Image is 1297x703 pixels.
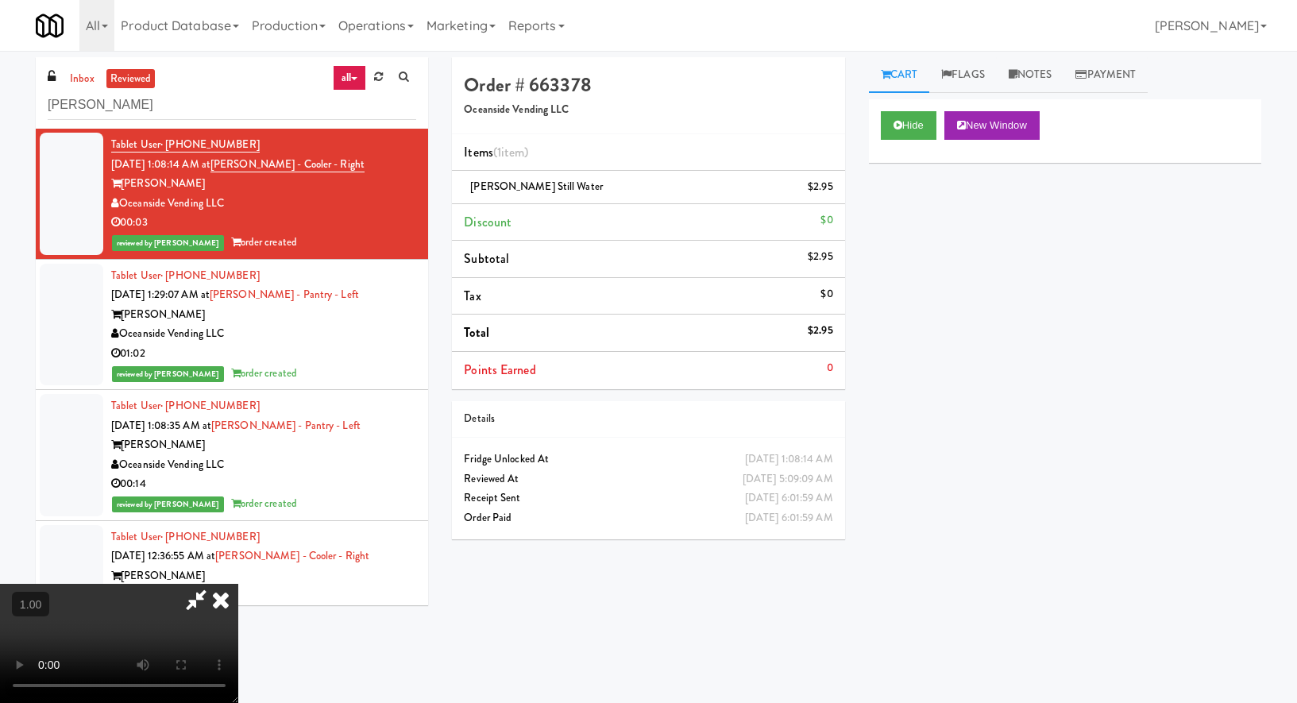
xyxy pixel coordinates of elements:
span: Total [464,323,489,342]
div: Order Paid [464,508,832,528]
a: Payment [1063,57,1148,93]
div: Reviewed At [464,469,832,489]
a: [PERSON_NAME] - Cooler - Right [215,548,369,563]
div: [DATE] 5:09:09 AM [743,469,833,489]
span: Discount [464,213,511,231]
span: [PERSON_NAME] Still Water [470,179,603,194]
div: [DATE] 1:08:14 AM [745,450,833,469]
div: [DATE] 6:01:59 AM [745,489,833,508]
span: [DATE] 1:29:07 AM at [111,287,210,302]
li: Tablet User· [PHONE_NUMBER][DATE] 1:29:07 AM at[PERSON_NAME] - Pantry - Left[PERSON_NAME]Oceansid... [36,260,428,391]
li: Tablet User· [PHONE_NUMBER][DATE] 1:08:35 AM at[PERSON_NAME] - Pantry - Left[PERSON_NAME]Oceansid... [36,390,428,521]
div: 01:02 [111,344,416,364]
button: New Window [944,111,1040,140]
div: [PERSON_NAME] [111,305,416,325]
a: Tablet User· [PHONE_NUMBER] [111,529,260,544]
div: $2.95 [808,177,833,197]
div: Oceanside Vending LLC [111,324,416,344]
div: Oceanside Vending LLC [111,455,416,475]
a: [PERSON_NAME] - Pantry - Left [210,287,359,302]
span: [DATE] 12:36:55 AM at [111,548,215,563]
img: Micromart [36,12,64,40]
span: [DATE] 1:08:14 AM at [111,156,210,172]
span: order created [231,496,297,511]
a: Tablet User· [PHONE_NUMBER] [111,137,260,153]
span: reviewed by [PERSON_NAME] [112,366,224,382]
input: Search vision orders [48,91,416,120]
span: reviewed by [PERSON_NAME] [112,235,224,251]
div: $2.95 [808,247,833,267]
span: · [PHONE_NUMBER] [160,137,260,152]
a: [PERSON_NAME] - Pantry - Left [211,418,361,433]
a: Tablet User· [PHONE_NUMBER] [111,268,260,283]
span: Tax [464,287,481,305]
div: [PERSON_NAME] [111,174,416,194]
li: Tablet User· [PHONE_NUMBER][DATE] 12:36:55 AM at[PERSON_NAME] - Cooler - Right[PERSON_NAME]Oceans... [36,521,428,652]
a: Flags [929,57,997,93]
div: [PERSON_NAME] [111,435,416,455]
div: Fridge Unlocked At [464,450,832,469]
span: · [PHONE_NUMBER] [160,268,260,283]
span: order created [231,365,297,380]
div: 00:14 [111,474,416,494]
span: · [PHONE_NUMBER] [160,529,260,544]
a: [PERSON_NAME] - Cooler - Right [210,156,365,172]
span: · [PHONE_NUMBER] [160,398,260,413]
span: reviewed by [PERSON_NAME] [112,496,224,512]
span: Items [464,143,528,161]
div: Oceanside Vending LLC [111,194,416,214]
div: [DATE] 6:01:59 AM [745,508,833,528]
a: Cart [869,57,930,93]
a: Notes [997,57,1064,93]
div: 0 [827,358,833,378]
li: Tablet User· [PHONE_NUMBER][DATE] 1:08:14 AM at[PERSON_NAME] - Cooler - Right[PERSON_NAME]Oceansi... [36,129,428,260]
div: Details [464,409,832,429]
div: $2.95 [808,321,833,341]
span: (1 ) [493,143,529,161]
span: [DATE] 1:08:35 AM at [111,418,211,433]
a: Tablet User· [PHONE_NUMBER] [111,398,260,413]
div: [PERSON_NAME] [111,566,416,586]
a: inbox [66,69,98,89]
h4: Order # 663378 [464,75,832,95]
div: Oceanside Vending LLC [111,585,416,605]
a: all [333,65,366,91]
span: Subtotal [464,249,509,268]
button: Hide [881,111,936,140]
div: 00:03 [111,213,416,233]
div: $0 [820,284,832,304]
span: Points Earned [464,361,535,379]
div: $0 [820,211,832,230]
h5: Oceanside Vending LLC [464,104,832,116]
div: Receipt Sent [464,489,832,508]
a: reviewed [106,69,156,89]
ng-pluralize: item [501,143,524,161]
span: order created [231,234,297,249]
